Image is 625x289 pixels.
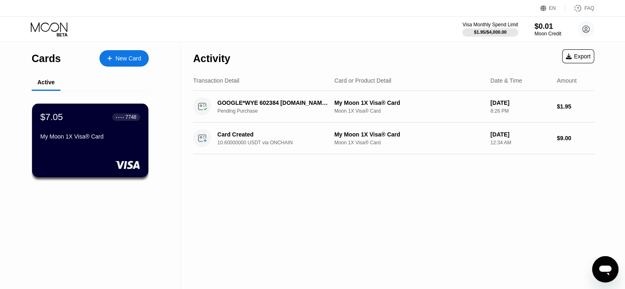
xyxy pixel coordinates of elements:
[557,77,577,84] div: Amount
[490,131,550,138] div: [DATE]
[217,140,339,146] div: 10.60000000 USDT via ONCHAIN
[334,140,484,146] div: Moon 1X Visa® Card
[37,79,55,86] div: Active
[490,77,522,84] div: Date & Time
[334,131,484,138] div: My Moon 1X Visa® Card
[193,123,594,154] div: Card Created10.60000000 USDT via ONCHAINMy Moon 1X Visa® CardMoon 1X Visa® Card[DATE]12:34 AM$9.00
[557,135,594,141] div: $9.00
[592,256,618,282] iframe: Button to launch messaging window
[334,108,484,114] div: Moon 1X Visa® Card
[32,53,61,65] div: Cards
[334,99,484,106] div: My Moon 1X Visa® Card
[462,22,518,28] div: Visa Monthly Spend Limit
[217,131,330,138] div: Card Created
[193,53,230,65] div: Activity
[334,77,392,84] div: Card or Product Detail
[462,22,518,37] div: Visa Monthly Spend Limit$1.95/$4,000.00
[490,140,550,146] div: 12:34 AM
[193,77,239,84] div: Transaction Detail
[566,53,590,60] div: Export
[535,31,561,37] div: Moon Credit
[217,99,330,106] div: GOOGLE*WYE 602384 [DOMAIN_NAME][URL][GEOGRAPHIC_DATA]
[557,103,594,110] div: $1.95
[540,4,565,12] div: EN
[40,112,63,123] div: $7.05
[193,91,594,123] div: GOOGLE*WYE 602384 [DOMAIN_NAME][URL][GEOGRAPHIC_DATA]Pending PurchaseMy Moon 1X Visa® CardMoon 1X...
[40,133,140,140] div: My Moon 1X Visa® Card
[99,50,149,67] div: New Card
[490,108,550,114] div: 8:26 PM
[217,108,339,114] div: Pending Purchase
[474,30,507,35] div: $1.95 / $4,000.00
[32,104,148,177] div: $7.05● ● ● ●7748My Moon 1X Visa® Card
[535,22,561,31] div: $0.01
[549,5,556,11] div: EN
[125,114,136,120] div: 7748
[565,4,594,12] div: FAQ
[562,49,594,63] div: Export
[115,55,141,62] div: New Card
[490,99,550,106] div: [DATE]
[584,5,594,11] div: FAQ
[116,116,124,118] div: ● ● ● ●
[535,22,561,37] div: $0.01Moon Credit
